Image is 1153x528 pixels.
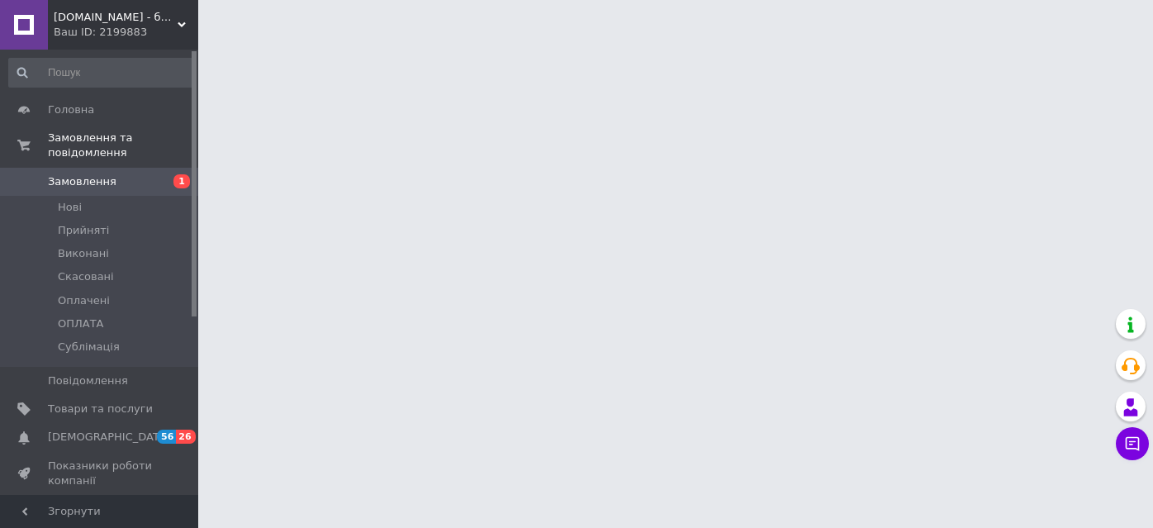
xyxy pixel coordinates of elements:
span: Товари та послуги [48,402,153,416]
span: wrestling.in.ua - борцівське трико борцівки [54,10,178,25]
input: Пошук [8,58,195,88]
button: Чат з покупцем [1116,427,1149,460]
span: Прийняті [58,223,109,238]
span: Скасовані [58,269,114,284]
span: Виконані [58,246,109,261]
span: 56 [157,430,176,444]
div: Ваш ID: 2199883 [54,25,198,40]
span: [DEMOGRAPHIC_DATA] [48,430,170,445]
span: 1 [173,174,190,188]
span: 26 [176,430,195,444]
span: ОПЛАТА [58,316,104,331]
span: Показники роботи компанії [48,459,153,488]
span: Замовлення [48,174,116,189]
span: Оплачені [58,293,110,308]
span: Замовлення та повідомлення [48,131,198,160]
span: Сублімація [58,340,120,354]
span: Нові [58,200,82,215]
span: Повідомлення [48,373,128,388]
span: Головна [48,102,94,117]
